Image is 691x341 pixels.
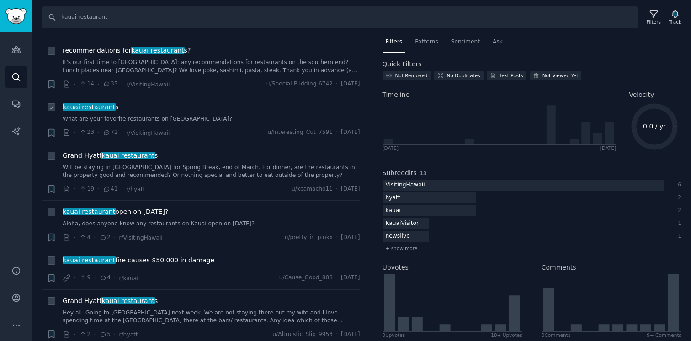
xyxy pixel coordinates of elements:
span: r/kauai [119,275,138,282]
span: · [97,80,99,89]
a: What are your favorite restaurants on [GEOGRAPHIC_DATA]? [63,115,360,123]
span: 41 [103,185,118,193]
span: · [336,80,338,88]
button: Track [666,8,685,27]
div: 1 [674,232,682,240]
span: · [114,233,116,242]
span: 23 [79,128,94,137]
span: kauai restaurant [101,297,155,304]
span: 19 [79,185,94,193]
span: u/Interesting_Cut_7591 [268,128,333,137]
span: [DATE] [341,80,360,88]
span: Velocity [629,90,654,100]
div: 9+ Comments [647,332,681,338]
span: Sentiment [451,38,480,46]
span: · [114,330,116,339]
div: Not Viewed Yet [542,72,579,79]
span: u/Special-Pudding-6742 [266,80,333,88]
span: u/Altruistic_Slip_9953 [272,330,333,339]
span: r/hyatt [119,331,138,338]
span: [DATE] [341,185,360,193]
span: · [74,184,76,194]
span: 35 [103,80,118,88]
span: u/kcamacho11 [292,185,333,193]
span: [DATE] [341,128,360,137]
h2: Quick Filters [383,59,422,69]
span: kauai restaurant [62,208,116,215]
a: Aloha, does anyone know any restaurants on Kauai open on [DATE]? [63,220,360,228]
div: Not Removed [395,72,428,79]
span: r/hyatt [126,186,145,192]
span: [DATE] [341,330,360,339]
div: 0 Comment s [542,332,571,338]
span: Grand Hyatt s [63,296,158,306]
div: No Duplicates [447,72,480,79]
span: · [94,233,96,242]
span: u/Cause_Good_808 [279,274,333,282]
h2: Comments [542,263,576,272]
input: Search Keyword [42,6,638,28]
span: 5 [99,330,111,339]
span: kauai restaurant [101,152,155,159]
span: Patterns [415,38,438,46]
span: kauai restaurant [62,103,116,111]
span: · [121,184,123,194]
h2: Subreddits [383,168,417,178]
span: Timeline [383,90,410,100]
div: 6 [674,181,682,189]
span: · [74,273,76,283]
a: kauai restaurantopen on [DATE]? [63,207,168,217]
span: · [74,128,76,138]
div: Track [669,19,681,25]
a: Will be staying in [GEOGRAPHIC_DATA] for Spring Break, end of March. For dinner, are the restaura... [63,164,360,180]
span: Filters [386,38,403,46]
a: Grand Hyattkauai restaurants [63,296,158,306]
span: · [336,128,338,137]
div: Filters [647,19,661,25]
span: · [114,273,116,283]
span: s [63,102,119,112]
span: · [336,234,338,242]
span: kauai restaurant [62,256,116,264]
span: kauai restaurant [131,47,185,54]
a: kauai restaurants [63,102,119,112]
div: 0 Upvote s [383,332,405,338]
div: VisitingHawaii [383,180,428,191]
span: 14 [79,80,94,88]
a: Grand Hyattkauai restaurants [63,151,158,160]
span: 2 [99,234,111,242]
span: · [94,330,96,339]
a: recommendations forkauai restaurants? [63,46,191,55]
span: · [94,273,96,283]
span: r/VisitingHawaii [126,130,170,136]
div: Text Posts [500,72,523,79]
div: 1 [674,219,682,228]
span: Ask [493,38,503,46]
div: 2 [674,194,682,202]
span: · [336,185,338,193]
span: recommendations for s? [63,46,191,55]
span: 2 [79,330,90,339]
span: + show more [386,245,418,251]
span: · [97,184,99,194]
span: r/VisitingHawaii [126,81,170,88]
div: kauai [383,205,404,217]
span: r/VisitingHawaii [119,234,162,241]
div: 2 [674,207,682,215]
span: open on [DATE]? [63,207,168,217]
span: · [336,330,338,339]
span: fire causes $50,000 in damage [63,256,214,265]
span: · [97,128,99,138]
span: [DATE] [341,274,360,282]
a: kauai restaurantfire causes $50,000 in damage [63,256,214,265]
span: · [121,128,123,138]
h2: Upvotes [383,263,409,272]
div: [DATE] [383,145,399,151]
div: hyatt [383,192,404,204]
span: 9 [79,274,90,282]
div: newslive [383,231,413,242]
span: · [121,80,123,89]
div: KauaiVisitor [383,218,422,229]
span: Grand Hyatt s [63,151,158,160]
span: 13 [420,170,427,176]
